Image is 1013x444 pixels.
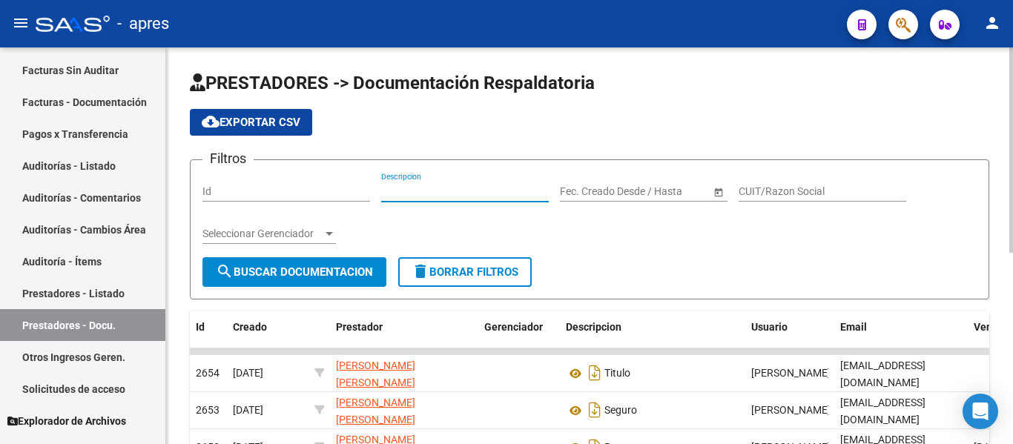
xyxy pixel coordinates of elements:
span: Seleccionar Gerenciador [202,228,323,240]
button: Borrar Filtros [398,257,532,287]
span: [DATE] [233,404,263,416]
span: [DATE] [233,367,263,379]
span: Buscar Documentacion [216,265,373,279]
datatable-header-cell: Usuario [745,311,834,360]
h3: Filtros [202,148,254,169]
button: Open calendar [710,184,726,199]
datatable-header-cell: Email [834,311,968,360]
button: Exportar CSV [190,109,312,136]
span: Exportar CSV [202,116,300,129]
mat-icon: delete [412,262,429,280]
span: Usuario [751,321,788,333]
span: 2654 [196,367,220,379]
datatable-header-cell: Id [190,311,227,360]
i: Descargar documento [585,361,604,385]
button: Buscar Documentacion [202,257,386,287]
span: Explorador de Archivos [7,413,126,429]
span: Descripcion [566,321,621,333]
datatable-header-cell: Prestador [330,311,478,360]
mat-icon: menu [12,14,30,32]
span: Id [196,321,205,333]
span: 2653 [196,404,220,416]
span: [PERSON_NAME] [751,404,831,416]
input: Start date [560,185,606,198]
mat-icon: cloud_download [202,113,220,130]
span: Creado [233,321,267,333]
datatable-header-cell: Creado [227,311,308,360]
mat-icon: search [216,262,234,280]
span: Gerenciador [484,321,543,333]
span: - apres [117,7,169,40]
span: [PERSON_NAME] [PERSON_NAME] [336,397,415,425]
span: Prestador [336,321,383,333]
span: [EMAIL_ADDRESS][DOMAIN_NAME] [840,359,925,388]
span: Email [840,321,867,333]
span: PRESTADORES -> Documentación Respaldatoria [190,73,595,93]
i: Descargar documento [585,398,604,422]
span: Titulo [604,368,630,380]
span: Seguro [604,405,637,417]
mat-icon: person [983,14,1001,32]
input: End date [618,185,691,198]
span: [PERSON_NAME] [751,367,831,379]
datatable-header-cell: Descripcion [560,311,745,360]
div: Open Intercom Messenger [963,394,998,429]
span: [EMAIL_ADDRESS][DOMAIN_NAME] [840,397,925,425]
datatable-header-cell: Gerenciador [478,311,560,360]
span: Borrar Filtros [412,265,518,279]
span: [PERSON_NAME] [PERSON_NAME] [336,359,415,388]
